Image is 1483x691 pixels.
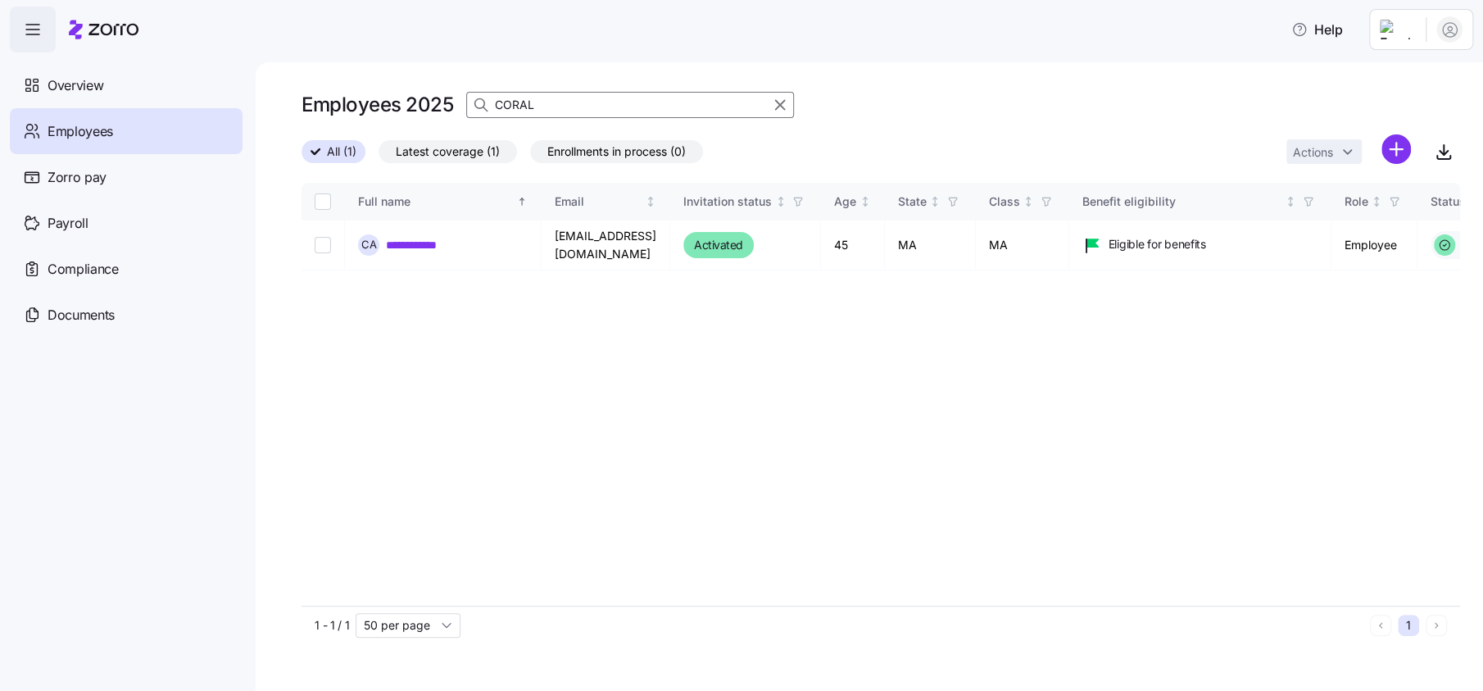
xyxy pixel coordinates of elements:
img: Employer logo [1380,20,1413,39]
input: Select record 1 [315,237,331,253]
a: Employees [10,108,243,154]
span: Help [1291,20,1343,39]
div: Not sorted [1023,196,1034,207]
div: Age [834,193,856,211]
button: Actions [1286,139,1362,164]
td: Employee [1331,220,1417,270]
span: Overview [48,75,103,96]
a: Payroll [10,200,243,246]
div: Class [989,193,1020,211]
span: Compliance [48,259,119,280]
a: Compliance [10,246,243,292]
div: Not sorted [1285,196,1296,207]
div: Not sorted [929,196,941,207]
button: Help [1278,13,1356,46]
div: Benefit eligibility [1082,193,1282,211]
svg: add icon [1381,134,1411,164]
td: MA [885,220,976,270]
div: Role [1345,193,1368,211]
input: Select all records [315,193,331,210]
h1: Employees 2025 [302,92,453,117]
div: Email [555,193,642,211]
div: Not sorted [859,196,871,207]
td: MA [976,220,1069,270]
span: C A [361,239,377,250]
span: Payroll [48,213,88,234]
span: Enrollments in process (0) [547,141,686,162]
th: Benefit eligibilityNot sorted [1069,183,1331,220]
input: Search Employees [466,92,794,118]
span: All (1) [327,141,356,162]
th: RoleNot sorted [1331,183,1417,220]
td: [EMAIL_ADDRESS][DOMAIN_NAME] [542,220,670,270]
a: Documents [10,292,243,338]
div: Invitation status [683,193,772,211]
span: Actions [1293,147,1333,158]
span: Documents [48,305,115,325]
th: Full nameSorted ascending [345,183,542,220]
td: 45 [821,220,885,270]
a: Overview [10,62,243,108]
span: Activated [694,235,743,255]
span: Latest coverage (1) [396,141,500,162]
div: Not sorted [645,196,656,207]
th: ClassNot sorted [976,183,1069,220]
th: EmailNot sorted [542,183,670,220]
th: Invitation statusNot sorted [670,183,821,220]
span: 1 - 1 / 1 [315,617,349,634]
button: Next page [1426,615,1447,636]
div: Sorted ascending [516,196,528,207]
div: Full name [358,193,514,211]
span: Employees [48,121,113,142]
div: State [898,193,927,211]
th: AgeNot sorted [821,183,885,220]
div: Not sorted [775,196,787,207]
button: Previous page [1370,615,1391,636]
span: Zorro pay [48,167,107,188]
button: 1 [1398,615,1419,636]
a: Zorro pay [10,154,243,200]
span: Eligible for benefits [1109,236,1206,252]
div: Not sorted [1371,196,1382,207]
th: StateNot sorted [885,183,976,220]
